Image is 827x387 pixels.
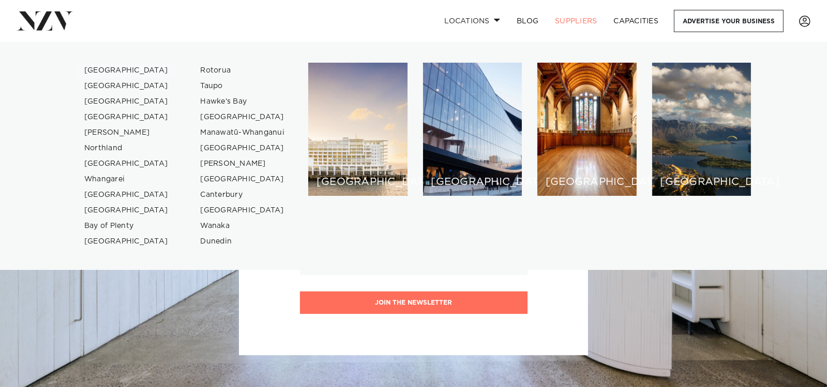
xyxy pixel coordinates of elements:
[192,109,293,125] a: [GEOGRAPHIC_DATA]
[547,10,605,32] a: SUPPLIERS
[192,94,293,109] a: Hawke's Bay
[192,140,293,156] a: [GEOGRAPHIC_DATA]
[192,63,293,78] a: Rotorua
[660,177,743,188] h6: [GEOGRAPHIC_DATA]
[76,234,177,249] a: [GEOGRAPHIC_DATA]
[674,10,784,32] a: Advertise your business
[76,171,177,187] a: Whangarei
[76,218,177,234] a: Bay of Plenty
[192,156,293,171] a: [PERSON_NAME]
[300,292,528,314] button: Join the newsletter
[192,125,293,140] a: Manawatū-Whanganui
[508,10,547,32] a: BLOG
[192,78,293,94] a: Taupo
[308,63,408,196] a: Auckland venues [GEOGRAPHIC_DATA]
[423,63,522,196] a: Wellington venues [GEOGRAPHIC_DATA]
[76,94,177,109] a: [GEOGRAPHIC_DATA]
[17,11,73,30] img: nzv-logo.png
[76,187,177,203] a: [GEOGRAPHIC_DATA]
[76,156,177,171] a: [GEOGRAPHIC_DATA]
[76,63,177,78] a: [GEOGRAPHIC_DATA]
[546,177,628,188] h6: [GEOGRAPHIC_DATA]
[606,10,667,32] a: Capacities
[76,125,177,140] a: [PERSON_NAME]
[192,203,293,218] a: [GEOGRAPHIC_DATA]
[431,177,514,188] h6: [GEOGRAPHIC_DATA]
[192,171,293,187] a: [GEOGRAPHIC_DATA]
[192,234,293,249] a: Dunedin
[192,218,293,234] a: Wanaka
[436,10,508,32] a: Locations
[192,187,293,203] a: Canterbury
[76,78,177,94] a: [GEOGRAPHIC_DATA]
[76,140,177,156] a: Northland
[537,63,637,196] a: Christchurch venues [GEOGRAPHIC_DATA]
[317,177,399,188] h6: [GEOGRAPHIC_DATA]
[652,63,751,196] a: Queenstown venues [GEOGRAPHIC_DATA]
[76,109,177,125] a: [GEOGRAPHIC_DATA]
[76,203,177,218] a: [GEOGRAPHIC_DATA]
